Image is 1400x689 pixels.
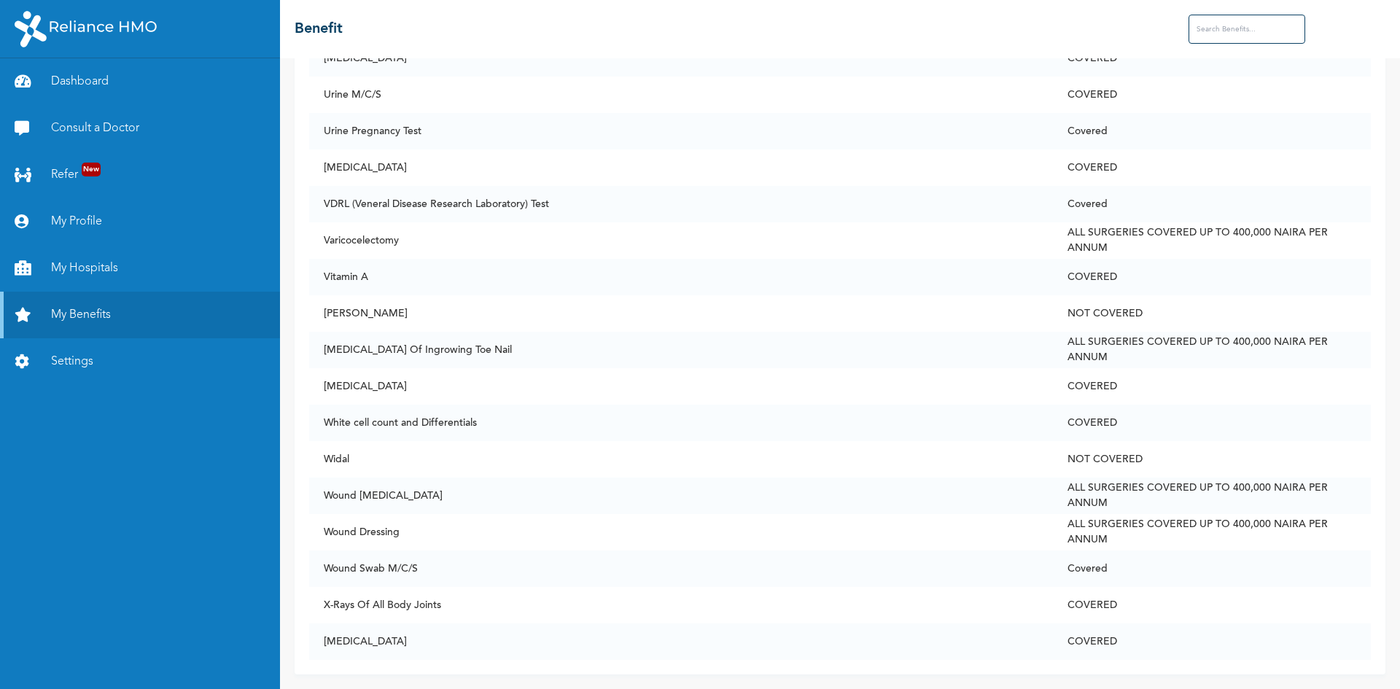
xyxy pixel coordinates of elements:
td: Urine Pregnancy Test [309,113,1053,149]
td: Covered [1053,113,1371,149]
td: [MEDICAL_DATA] [309,368,1053,405]
h2: Benefit [295,18,343,40]
span: New [82,163,101,176]
td: VDRL (Veneral Disease Research Laboratory) Test [309,186,1053,222]
td: [MEDICAL_DATA] [309,623,1053,660]
td: [MEDICAL_DATA] Of Ingrowing Toe Nail [309,332,1053,368]
td: [PERSON_NAME] [309,295,1053,332]
img: RelianceHMO's Logo [15,11,157,47]
td: COVERED [1053,259,1371,295]
td: NOT COVERED [1053,295,1371,332]
td: White cell count and Differentials [309,405,1053,441]
td: [MEDICAL_DATA] [309,40,1053,77]
td: COVERED [1053,587,1371,623]
td: COVERED [1053,405,1371,441]
td: Varicocelectomy [309,222,1053,259]
td: Covered [1053,186,1371,222]
td: ALL SURGERIES COVERED UP TO 400,000 NAIRA PER ANNUM [1053,514,1371,550]
td: Wound Dressing [309,514,1053,550]
td: ALL SURGERIES COVERED UP TO 400,000 NAIRA PER ANNUM [1053,332,1371,368]
td: [MEDICAL_DATA] [309,149,1053,186]
td: COVERED [1053,368,1371,405]
td: COVERED [1053,623,1371,660]
td: NOT COVERED [1053,441,1371,478]
td: Wound Swab M/C/S [309,550,1053,587]
td: COVERED [1053,77,1371,113]
td: Urine M/C/S [309,77,1053,113]
td: ALL SURGERIES COVERED UP TO 400,000 NAIRA PER ANNUM [1053,222,1371,259]
td: X-Rays Of All Body Joints [309,587,1053,623]
td: Wound [MEDICAL_DATA] [309,478,1053,514]
td: COVERED [1053,40,1371,77]
td: Vitamin A [309,259,1053,295]
td: ALL SURGERIES COVERED UP TO 400,000 NAIRA PER ANNUM [1053,478,1371,514]
td: Widal [309,441,1053,478]
td: COVERED [1053,149,1371,186]
input: Search Benefits... [1189,15,1305,44]
td: Covered [1053,550,1371,587]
